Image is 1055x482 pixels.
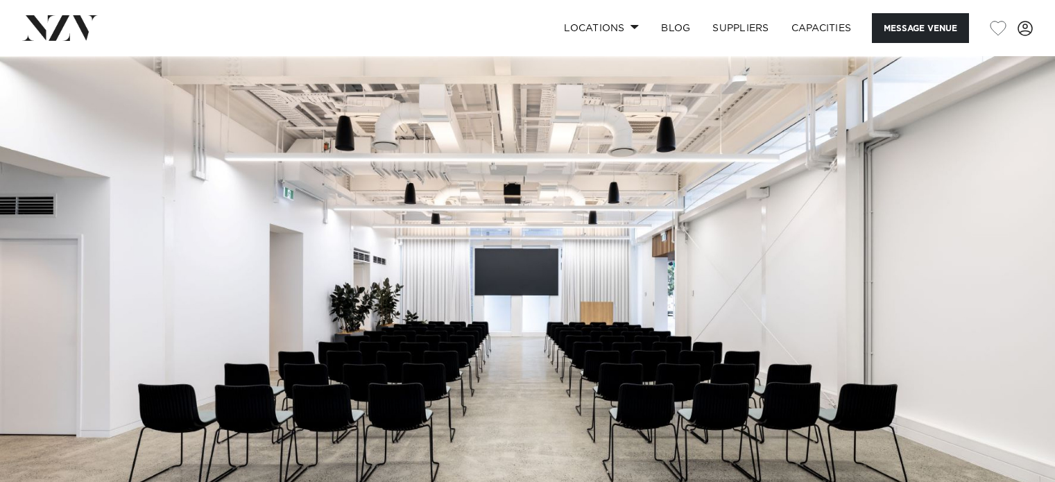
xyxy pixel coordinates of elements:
img: nzv-logo.png [22,15,98,40]
a: Capacities [780,13,863,43]
a: Locations [553,13,650,43]
button: Message Venue [872,13,969,43]
a: BLOG [650,13,701,43]
a: SUPPLIERS [701,13,780,43]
